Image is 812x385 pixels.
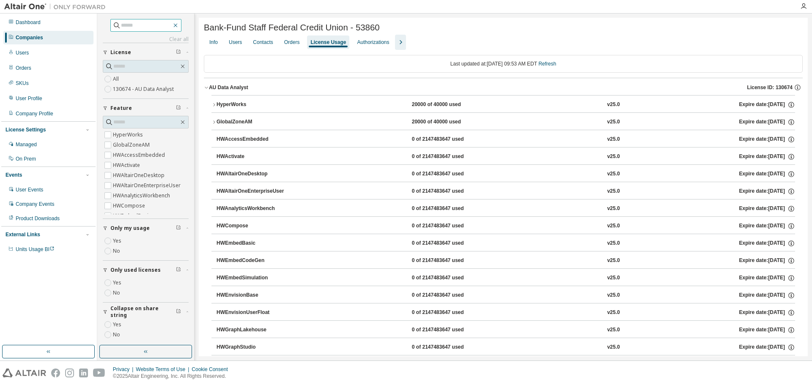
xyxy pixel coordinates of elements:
div: 0 of 2147483647 used [412,240,488,247]
div: License Usage [310,39,346,46]
div: HWActivate [217,153,293,161]
div: v25.0 [607,101,620,109]
div: Events [5,172,22,178]
div: HWEmbedBasic [217,240,293,247]
div: HWGraphStudio [217,344,293,351]
div: HWCompose [217,222,293,230]
button: HWEmbedSimulation0 of 2147483647 usedv25.0Expire date:[DATE] [217,269,795,287]
div: Company Profile [16,110,53,117]
a: Clear all [103,36,189,43]
div: 0 of 2147483647 used [412,136,488,143]
img: Altair One [4,3,110,11]
div: 0 of 2147483647 used [412,205,488,213]
span: Clear filter [176,105,181,112]
img: linkedin.svg [79,369,88,377]
div: Expire date: [DATE] [739,274,795,282]
div: 0 of 2147483647 used [412,222,488,230]
div: Companies [16,34,43,41]
div: Expire date: [DATE] [739,240,795,247]
div: v25.0 [607,240,620,247]
button: HWGraphStudio0 of 2147483647 usedv25.0Expire date:[DATE] [217,338,795,357]
div: Dashboard [16,19,41,26]
img: youtube.svg [93,369,105,377]
div: Authorizations [357,39,389,46]
label: HWCompose [113,201,147,211]
div: Expire date: [DATE] [739,153,795,161]
img: facebook.svg [51,369,60,377]
div: Expire date: [DATE] [739,326,795,334]
span: Only my usage [110,225,150,232]
div: HWAnalyticsWorkbench [217,205,293,213]
label: No [113,288,122,298]
div: 0 of 2147483647 used [412,257,488,265]
div: Expire date: [DATE] [739,118,795,126]
div: User Profile [16,95,42,102]
button: AU Data AnalystLicense ID: 130674 [204,78,803,97]
label: HWAnalyticsWorkbench [113,191,172,201]
div: v25.0 [607,344,620,351]
span: Collapse on share string [110,305,176,319]
div: 0 of 2147483647 used [412,309,488,317]
div: Info [209,39,218,46]
div: User Events [16,186,43,193]
span: Only used licenses [110,267,161,273]
div: v25.0 [607,257,620,265]
div: Users [229,39,242,46]
div: Expire date: [DATE] [739,170,795,178]
div: HWAccessEmbedded [217,136,293,143]
div: v25.0 [607,170,620,178]
div: v25.0 [607,274,620,282]
div: 20000 of 40000 used [412,101,488,109]
div: Cookie Consent [192,366,233,373]
div: Managed [16,141,37,148]
button: HWAnalyticsWorkbench0 of 2147483647 usedv25.0Expire date:[DATE] [217,199,795,218]
div: Expire date: [DATE] [739,205,795,213]
div: GlobalZoneAM [217,118,293,126]
a: Refresh [538,61,556,67]
label: HWActivate [113,160,142,170]
label: Yes [113,278,123,288]
label: HWAccessEmbedded [113,150,167,160]
button: HWEmbedBasic0 of 2147483647 usedv25.0Expire date:[DATE] [217,234,795,253]
div: 0 of 2147483647 used [412,274,488,282]
span: Clear filter [176,225,181,232]
div: v25.0 [607,309,620,317]
div: HyperWorks [217,101,293,109]
div: 0 of 2147483647 used [412,344,488,351]
div: 0 of 2147483647 used [412,188,488,195]
div: v25.0 [607,118,620,126]
label: 130674 - AU Data Analyst [113,84,176,94]
div: Website Terms of Use [136,366,192,373]
div: HWGraphLakehouse [217,326,293,334]
div: Privacy [113,366,136,373]
label: HWAltairOneEnterpriseUser [113,180,182,191]
button: HWGraphLakehouse0 of 2147483647 usedv25.0Expire date:[DATE] [217,321,795,339]
div: 0 of 2147483647 used [412,326,488,334]
label: HWEmbedBasic [113,211,153,221]
span: Clear filter [176,49,181,56]
span: License ID: 130674 [747,84,793,91]
button: HWCompose0 of 2147483647 usedv25.0Expire date:[DATE] [217,217,795,235]
div: v25.0 [607,292,620,299]
div: v25.0 [607,326,620,334]
div: Expire date: [DATE] [739,101,795,109]
span: Feature [110,105,132,112]
label: GlobalZoneAM [113,140,151,150]
div: Expire date: [DATE] [739,257,795,265]
div: HWEnvisionUserFloat [217,309,293,317]
button: Only used licenses [103,261,189,279]
div: Expire date: [DATE] [739,136,795,143]
button: License [103,43,189,62]
div: v25.0 [607,136,620,143]
div: Product Downloads [16,215,60,222]
div: AU Data Analyst [209,84,248,91]
label: No [113,330,122,340]
label: HWAltairOneDesktop [113,170,166,180]
div: External Links [5,231,40,238]
div: Orders [16,65,31,71]
label: No [113,246,122,256]
div: HWAltairOneEnterpriseUser [217,188,293,195]
label: HyperWorks [113,130,145,140]
div: v25.0 [607,205,620,213]
button: HWAltairOneDesktop0 of 2147483647 usedv25.0Expire date:[DATE] [217,165,795,183]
